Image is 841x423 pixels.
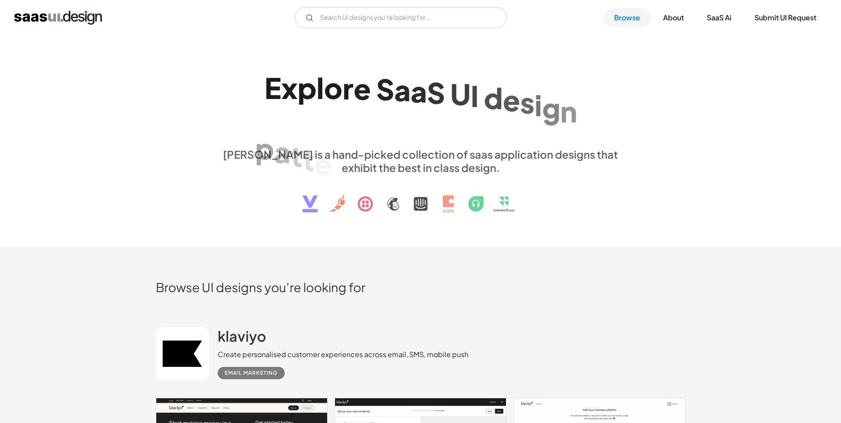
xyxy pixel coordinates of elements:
div: Create personalised customer experiences across email, SMS, mobile push [218,349,468,360]
input: Search UI designs you're looking for... [295,7,507,28]
div: g [542,91,560,125]
div: d [484,81,503,115]
div: s [520,85,535,119]
div: x [281,71,298,105]
h1: Explore SaaS UI design patterns & interactions. [218,71,624,139]
div: I [471,79,479,113]
div: p [255,131,274,165]
a: klaviyo [218,327,266,349]
div: Email Marketing [225,368,278,378]
div: n [560,94,577,128]
div: a [394,73,411,107]
div: [PERSON_NAME] is a hand-picked collection of saas application designs that exhibit the best in cl... [218,148,624,174]
div: E [264,71,281,105]
div: t [302,143,314,177]
div: a [411,74,427,108]
h2: klaviyo [218,327,266,345]
div: p [298,71,317,105]
div: e [314,147,332,181]
div: a [274,135,290,169]
a: Submit UI Request [744,8,827,27]
div: S [376,72,394,106]
div: i [535,88,542,122]
a: Browse [603,8,651,27]
a: home [14,11,102,25]
div: r [343,71,354,105]
div: U [450,77,471,111]
a: About [652,8,694,27]
div: o [324,71,343,105]
h2: Browse UI designs you’re looking for [156,279,686,295]
form: Email Form [295,7,507,28]
div: t [290,139,302,173]
div: e [503,83,520,117]
img: text, icon, saas logo [287,174,554,220]
div: l [317,71,324,105]
a: SaaS Ai [696,8,742,27]
div: S [427,76,445,110]
div: e [354,72,371,106]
